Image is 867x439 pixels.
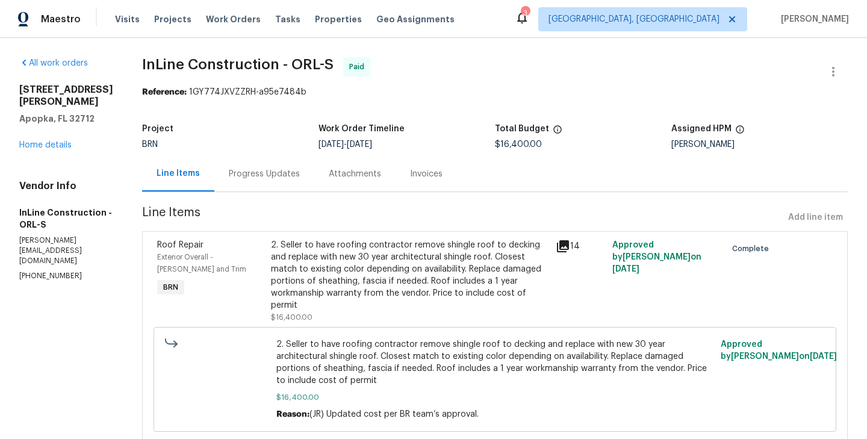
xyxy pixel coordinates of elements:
[154,13,191,25] span: Projects
[41,13,81,25] span: Maestro
[776,13,849,25] span: [PERSON_NAME]
[19,113,113,125] h5: Apopka, FL 32712
[142,207,783,229] span: Line Items
[810,352,837,361] span: [DATE]
[229,168,300,180] div: Progress Updates
[521,7,529,19] div: 3
[157,167,200,179] div: Line Items
[315,13,362,25] span: Properties
[612,241,701,273] span: Approved by [PERSON_NAME] on
[495,140,542,149] span: $16,400.00
[19,59,88,67] a: All work orders
[271,239,548,311] div: 2. Seller to have roofing contractor remove shingle roof to decking and replace with new 30 year ...
[157,254,246,273] span: Exterior Overall - [PERSON_NAME] and Trim
[275,15,300,23] span: Tasks
[276,338,714,387] span: 2. Seller to have roofing contractor remove shingle roof to decking and replace with new 30 year ...
[142,86,848,98] div: 1GY774JXVZZRH-a95e7484b
[206,13,261,25] span: Work Orders
[495,125,549,133] h5: Total Budget
[329,168,381,180] div: Attachments
[271,314,312,321] span: $16,400.00
[732,243,774,255] span: Complete
[721,340,837,361] span: Approved by [PERSON_NAME] on
[556,239,605,254] div: 14
[376,13,455,25] span: Geo Assignments
[158,281,183,293] span: BRN
[142,140,158,149] span: BRN
[735,125,745,140] span: The hpm assigned to this work order.
[347,140,372,149] span: [DATE]
[19,235,113,266] p: [PERSON_NAME][EMAIL_ADDRESS][DOMAIN_NAME]
[19,271,113,281] p: [PHONE_NUMBER]
[349,61,369,73] span: Paid
[142,88,187,96] b: Reference:
[19,180,113,192] h4: Vendor Info
[142,125,173,133] h5: Project
[319,125,405,133] h5: Work Order Timeline
[157,241,204,249] span: Roof Repair
[276,391,714,403] span: $16,400.00
[309,410,479,419] span: (JR) Updated cost per BR team’s approval.
[548,13,719,25] span: [GEOGRAPHIC_DATA], [GEOGRAPHIC_DATA]
[410,168,443,180] div: Invoices
[115,13,140,25] span: Visits
[19,141,72,149] a: Home details
[319,140,372,149] span: -
[612,265,639,273] span: [DATE]
[142,57,334,72] span: InLine Construction - ORL-S
[319,140,344,149] span: [DATE]
[671,125,732,133] h5: Assigned HPM
[19,207,113,231] h5: InLine Construction - ORL-S
[19,84,113,108] h2: [STREET_ADDRESS][PERSON_NAME]
[553,125,562,140] span: The total cost of line items that have been proposed by Opendoor. This sum includes line items th...
[671,140,848,149] div: [PERSON_NAME]
[276,410,309,419] span: Reason:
